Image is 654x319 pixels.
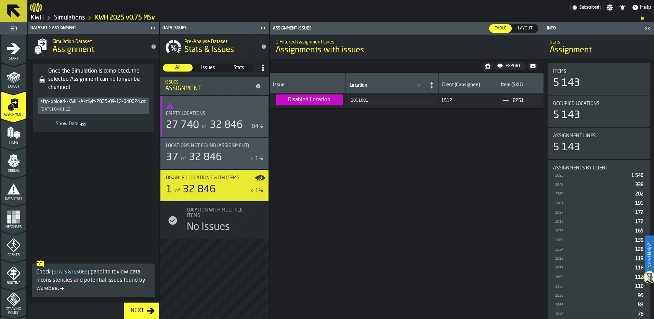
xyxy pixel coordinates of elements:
div: Info [546,26,643,31]
span: 112 [635,275,643,280]
span: 172 [635,210,643,215]
div: stat-Empty locations [160,96,269,137]
div: 1512 [554,257,632,261]
div: 5 143 [553,109,580,122]
span: Location with multiple Items [187,207,255,218]
li: menu Assignment [1,91,26,119]
div: Menu Subscription [570,4,601,11]
label: button-toggle-Settings [604,4,616,11]
span: 126 [635,247,643,252]
div: < 1% [250,155,263,163]
div: Title [553,133,645,139]
header: Info [544,22,654,35]
span: 95 [638,293,643,298]
li: menu Layout [1,63,26,91]
div: 84% [252,123,263,131]
span: Items [1,141,26,145]
div: Data Issues [161,26,258,30]
span: Occupied Locations [553,101,600,106]
span: 338 [635,182,643,187]
div: sftp-upload--KWH-Aktiivit-2025-09-12-040024.csv-2025-09-12 [40,99,175,104]
div: Dataset > Assignment [29,26,148,30]
button: button-Next [124,303,159,319]
div: Assignment issues [272,26,408,31]
div: Title [553,69,645,74]
li: menu Data Stats [1,176,26,203]
span: Orders [1,169,26,173]
button: button- [482,62,493,70]
div: StatList-item-1697 [553,208,645,217]
div: 1760 [554,238,632,243]
div: Title [166,143,263,149]
div: StatList-item-1600 [553,272,645,282]
div: DropdownMenuValue-f2fd9e02-98ca-461b-a0bc-61c91427d6c8 [40,99,146,104]
button: button- [527,62,538,70]
span: threshold:50 [166,101,263,110]
div: StatList-item-1963 [553,300,645,309]
header: Data Issues [160,22,269,34]
li: menu Orders [1,148,26,175]
div: 5 143 [553,141,580,154]
span: label [350,82,367,88]
span: 139 [635,238,643,243]
span: 118 [635,266,643,270]
span: Assignments by Client [553,165,608,171]
div: Title [553,101,645,106]
li: menu Start [1,35,26,63]
div: StatList-item-1049 [553,180,645,189]
span: Disabled locations with Items [166,175,239,181]
div: Title [166,143,255,149]
label: Need Help? [646,236,653,275]
span: 1512 [441,98,495,103]
div: StatList-item-2224 [553,245,645,254]
div: 1957 [554,266,632,270]
span: Assignment lines [553,133,596,139]
div: 1130 [554,284,632,289]
h2: Sub Title [184,38,256,44]
a: link-to-/wh/i/4fb45246-3b77-4bb5-b880-c337c3c5facb [31,14,44,22]
div: thumb [193,64,223,72]
div: 1780 [554,192,632,196]
div: stat-Disabled locations with Items [160,170,269,201]
span: 1 546 [631,173,643,178]
div: Assignment [165,85,253,92]
label: button-toggle-Close me [258,24,268,32]
div: thumb [512,24,538,33]
div: stat-Items [548,63,650,95]
div: StatList-item-1512 [553,254,645,263]
div: Client (Consignee) [442,82,495,89]
span: 191 [635,201,643,206]
div: thumb [489,24,512,33]
a: toggle-dataset-table-Show Data [37,120,91,129]
label: button-switch-multi-Table [489,24,512,33]
span: Show Data [40,121,78,128]
div: title-Stats & Issues [160,34,269,59]
h2: Sub Title [550,38,648,45]
div: title-Assignment [28,34,159,59]
span: Issues [194,64,223,71]
span: Locations not found (Assignment) [166,143,249,149]
a: logo-header [30,1,42,14]
div: Title [187,207,255,218]
div: < 1% [250,187,263,195]
li: menu Items [1,119,26,147]
span: Items [553,69,566,74]
div: Title [166,175,255,181]
span: 119 [635,256,643,261]
div: 1963 [554,303,635,307]
label: button-toggle-Show on Map [255,170,266,201]
label: button-switch-multi-All [162,64,193,72]
span: Assignment [1,113,26,117]
li: menu Heatmaps [1,204,26,231]
div: Title [553,165,645,171]
div: Title [187,207,263,218]
span: Heatmaps [1,225,26,229]
span: Routing [1,281,26,285]
header: Dataset > Assignment [28,22,159,34]
button: button-30Q1081 [348,97,436,104]
div: thumb [163,64,193,72]
div: 1697 [554,210,632,215]
div: Next [128,307,147,315]
div: stat-Location with multiple Items [160,202,269,239]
